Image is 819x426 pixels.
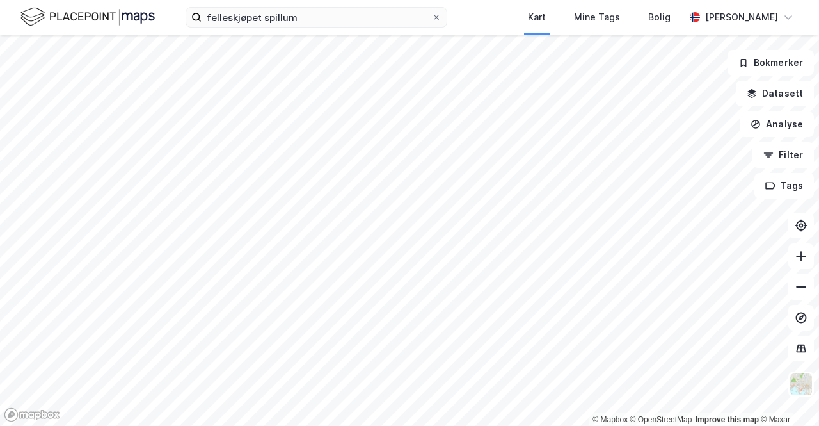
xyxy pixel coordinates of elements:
[752,142,814,168] button: Filter
[592,415,628,424] a: Mapbox
[20,6,155,28] img: logo.f888ab2527a4732fd821a326f86c7f29.svg
[202,8,431,27] input: Søk på adresse, matrikkel, gårdeiere, leietakere eller personer
[696,415,759,424] a: Improve this map
[754,173,814,199] button: Tags
[630,415,692,424] a: OpenStreetMap
[755,365,819,426] iframe: Chat Widget
[528,10,546,25] div: Kart
[648,10,671,25] div: Bolig
[705,10,778,25] div: [PERSON_NAME]
[736,81,814,106] button: Datasett
[740,111,814,137] button: Analyse
[574,10,620,25] div: Mine Tags
[728,50,814,76] button: Bokmerker
[755,365,819,426] div: Kontrollprogram for chat
[4,407,60,422] a: Mapbox homepage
